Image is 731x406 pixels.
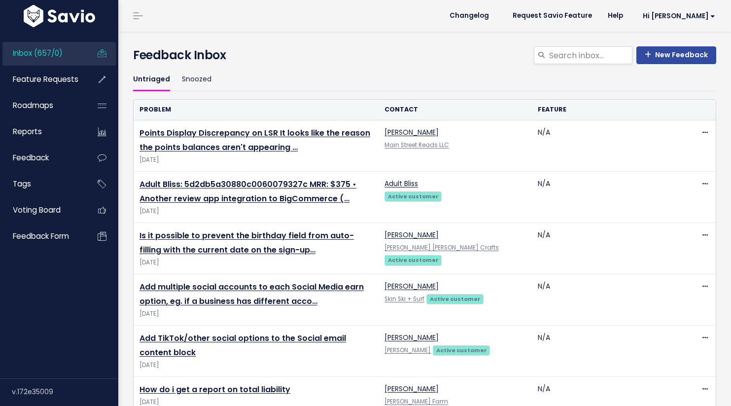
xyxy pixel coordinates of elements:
[388,256,439,264] strong: Active customer
[139,360,373,370] span: [DATE]
[2,94,82,117] a: Roadmaps
[13,179,31,189] span: Tags
[384,332,439,342] a: [PERSON_NAME]
[139,332,346,358] a: Add TikTok/other social options to the Social email content block
[21,5,98,27] img: logo-white.9d6f32f41409.svg
[139,127,370,153] a: Points Display Discrepancy on LSR It looks like the reason the points balances aren't appearing …
[384,295,424,303] a: Skin Ski + Surf
[134,100,379,120] th: Problem
[532,120,685,172] td: N/A
[384,384,439,394] a: [PERSON_NAME]
[384,141,449,149] a: Main Street Reads LLC
[430,295,481,303] strong: Active customer
[2,120,82,143] a: Reports
[133,68,716,91] ul: Filter feature requests
[2,173,82,195] a: Tags
[532,223,685,274] td: N/A
[384,230,439,240] a: [PERSON_NAME]
[532,326,685,377] td: N/A
[532,100,685,120] th: Feature
[384,244,499,252] a: [PERSON_NAME] [PERSON_NAME] Crafts
[13,74,78,84] span: Feature Requests
[548,46,632,64] input: Search inbox...
[384,127,439,137] a: [PERSON_NAME]
[505,8,600,23] a: Request Savio Feature
[139,309,373,319] span: [DATE]
[139,384,290,395] a: How do i get a report on total liability
[384,281,439,291] a: [PERSON_NAME]
[426,294,484,303] a: Active customer
[133,46,716,64] h4: Feedback Inbox
[384,179,418,188] a: Adult Bliss
[450,12,489,19] span: Changelog
[133,68,170,91] a: Untriaged
[182,68,211,91] a: Snoozed
[379,100,532,120] th: Contact
[436,346,487,354] strong: Active customer
[532,274,685,326] td: N/A
[139,258,373,268] span: [DATE]
[13,231,69,241] span: Feedback form
[532,172,685,223] td: N/A
[433,345,490,355] a: Active customer
[13,126,42,137] span: Reports
[139,206,373,217] span: [DATE]
[2,42,82,65] a: Inbox (657/0)
[13,100,53,111] span: Roadmaps
[384,346,431,354] a: [PERSON_NAME]
[636,46,716,64] a: New Feedback
[384,255,442,264] a: Active customer
[2,225,82,248] a: Feedback form
[2,68,82,91] a: Feature Requests
[13,152,49,163] span: Feedback
[13,205,61,215] span: Voting Board
[384,191,442,201] a: Active customer
[139,281,364,307] a: Add multiple social accounts to each Social Media earn option, eg. if a business has different acco…
[2,147,82,169] a: Feedback
[2,199,82,221] a: Voting Board
[139,179,356,204] a: Adult Bliss: 5d2db5a30880c0060079327c MRR: $375 • Another review app integration to BigCommerce (…
[600,8,631,23] a: Help
[139,230,354,256] a: Is it possible to prevent the birthday field from auto-filling with the current date on the sign-up…
[631,8,723,24] a: Hi [PERSON_NAME]
[139,155,373,165] span: [DATE]
[384,398,448,406] a: [PERSON_NAME] Farm
[12,379,118,405] div: v.172e35009
[643,12,715,20] span: Hi [PERSON_NAME]
[388,192,439,200] strong: Active customer
[13,48,63,58] span: Inbox (657/0)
